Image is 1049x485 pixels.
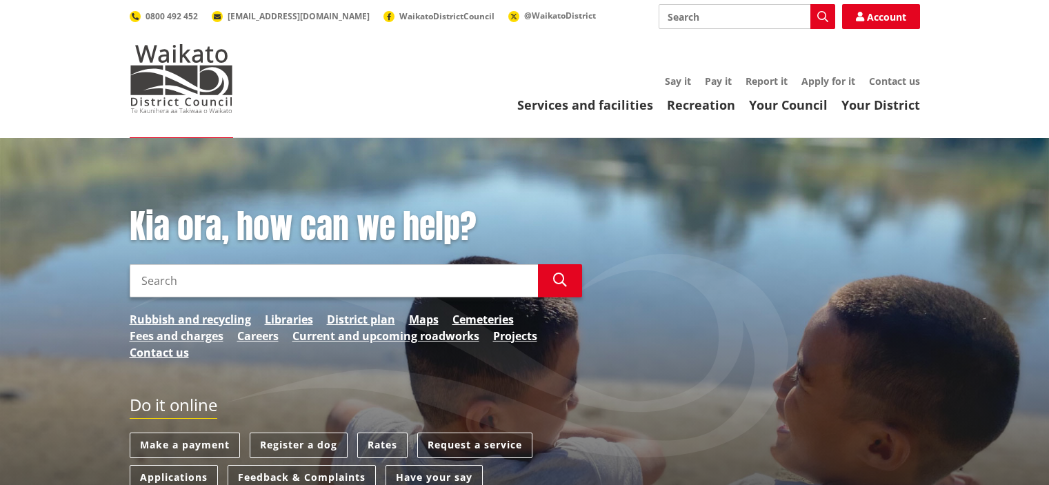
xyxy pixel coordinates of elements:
a: Account [842,4,920,29]
a: Apply for it [801,75,855,88]
a: Request a service [417,433,532,458]
h2: Do it online [130,395,217,419]
a: Your Council [749,97,828,113]
a: Services and facilities [517,97,653,113]
h1: Kia ora, how can we help? [130,207,582,247]
img: Waikato District Council - Te Kaunihera aa Takiwaa o Waikato [130,44,233,113]
a: Pay it [705,75,732,88]
a: Contact us [130,344,189,361]
a: Report it [746,75,788,88]
a: Libraries [265,311,313,328]
a: Rubbish and recycling [130,311,251,328]
a: @WaikatoDistrict [508,10,596,21]
a: Recreation [667,97,735,113]
a: WaikatoDistrictCouncil [383,10,494,22]
a: Current and upcoming roadworks [292,328,479,344]
a: Say it [665,75,691,88]
a: Fees and charges [130,328,223,344]
a: Careers [237,328,279,344]
a: Register a dog [250,433,348,458]
input: Search input [130,264,538,297]
input: Search input [659,4,835,29]
span: WaikatoDistrictCouncil [399,10,494,22]
a: Contact us [869,75,920,88]
span: @WaikatoDistrict [524,10,596,21]
span: [EMAIL_ADDRESS][DOMAIN_NAME] [228,10,370,22]
a: District plan [327,311,395,328]
a: Projects [493,328,537,344]
a: 0800 492 452 [130,10,198,22]
a: Cemeteries [452,311,514,328]
a: [EMAIL_ADDRESS][DOMAIN_NAME] [212,10,370,22]
a: Your District [841,97,920,113]
a: Maps [409,311,439,328]
a: Rates [357,433,408,458]
a: Make a payment [130,433,240,458]
span: 0800 492 452 [146,10,198,22]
